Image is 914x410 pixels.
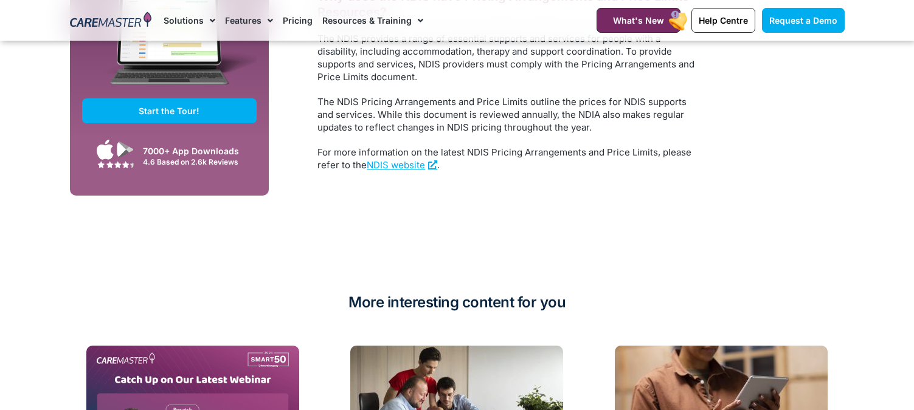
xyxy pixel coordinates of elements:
[613,15,664,26] span: What's New
[691,8,755,33] a: Help Centre
[143,145,251,157] div: 7000+ App Downloads
[367,159,437,171] a: NDIS website
[97,139,114,160] img: Apple App Store Icon
[317,95,701,134] p: The NDIS Pricing Arrangements and Price Limits outline the prices for NDIS supports and services....
[139,106,199,116] span: Start the Tour!
[70,293,845,312] h2: More interesting content for you
[699,15,748,26] span: Help Centre
[597,8,680,33] a: What's New
[769,15,837,26] span: Request a Demo
[70,12,152,30] img: CareMaster Logo
[82,98,257,123] a: Start the Tour!
[117,140,134,159] img: Google Play App Icon
[97,161,134,168] img: Google Play Store App Review Stars
[317,32,701,83] p: The NDIS provides a range of essential supports and services for people with a disability, includ...
[317,146,701,171] p: For more information on the latest NDIS Pricing Arrangements and Price Limits, please refer to the .
[143,157,251,166] div: 4.6 Based on 2.6k Reviews
[762,8,845,33] a: Request a Demo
